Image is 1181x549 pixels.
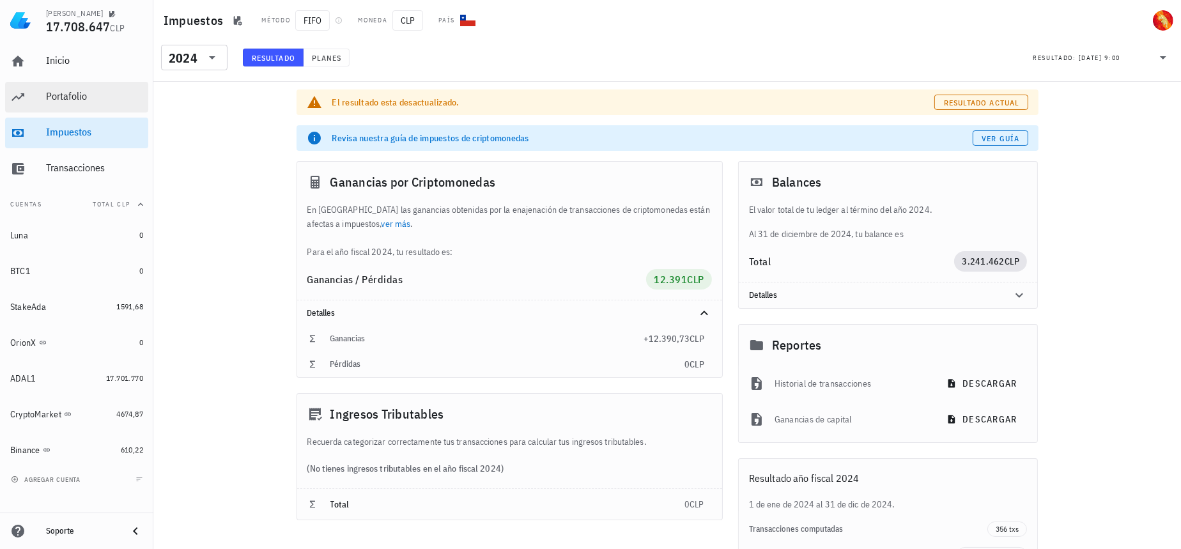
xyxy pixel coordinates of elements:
[939,408,1027,431] button: descargar
[161,45,228,70] div: 2024
[438,15,455,26] div: País
[739,203,1038,241] div: Al 31 de diciembre de 2024, tu balance es
[1079,52,1120,65] div: [DATE] 9:00
[46,162,143,174] div: Transacciones
[949,378,1017,389] span: descargar
[739,459,1038,497] div: Resultado año fiscal 2024
[949,414,1017,425] span: descargar
[687,273,704,286] span: CLP
[10,337,36,348] div: OrionX
[46,126,143,138] div: Impuestos
[775,369,929,398] div: Historial de transacciones
[295,10,330,31] span: FIFO
[690,333,704,344] span: CLP
[46,18,111,35] span: 17.708.647
[116,409,143,419] span: 4674,87
[46,8,103,19] div: [PERSON_NAME]
[460,13,475,28] div: CL-icon
[297,300,722,326] div: Detalles
[5,220,148,251] a: Luna 0
[943,98,1019,107] span: Resultado actual
[1153,10,1173,31] div: avatar
[139,266,143,275] span: 0
[261,15,290,26] div: Método
[962,256,1004,267] span: 3.241.462
[739,282,1038,308] div: Detalles
[1025,45,1178,70] div: Resultado:[DATE] 9:00
[121,445,143,454] span: 610,22
[934,95,1028,110] button: Resultado actual
[5,46,148,77] a: Inicio
[5,399,148,429] a: CryptoMarket 4674,87
[46,526,118,536] div: Soporte
[684,359,690,370] span: 0
[749,203,1028,217] p: El valor total de tu ledger al término del año 2024.
[10,445,40,456] div: Binance
[973,130,1028,146] a: Ver guía
[106,373,143,383] span: 17.701.770
[307,273,403,286] span: Ganancias / Pérdidas
[690,499,704,510] span: CLP
[939,372,1027,395] button: descargar
[5,435,148,465] a: Binance 610,22
[5,118,148,148] a: Impuestos
[164,10,228,31] h1: Impuestos
[46,54,143,66] div: Inicio
[10,302,46,313] div: StakeAda
[5,153,148,184] a: Transacciones
[5,363,148,394] a: ADAL1 17.701.770
[8,473,86,486] button: agregar cuenta
[749,290,997,300] div: Detalles
[10,10,31,31] img: LedgiFi
[1005,256,1020,267] span: CLP
[749,524,988,534] div: Transacciones computadas
[684,499,690,510] span: 0
[304,49,350,66] button: Planes
[739,162,1038,203] div: Balances
[382,218,411,229] a: ver más
[5,256,148,286] a: BTC1 0
[739,325,1038,366] div: Reportes
[5,291,148,322] a: StakeAda 1591,68
[330,499,350,510] span: Total
[297,162,722,203] div: Ganancias por Criptomonedas
[169,52,197,65] div: 2024
[111,22,125,34] span: CLP
[358,15,387,26] div: Moneda
[775,405,929,433] div: Ganancias de capital
[981,134,1019,143] span: Ver guía
[690,359,704,370] span: CLP
[46,90,143,102] div: Portafolio
[392,10,423,31] span: CLP
[5,327,148,358] a: OrionX 0
[1033,49,1079,66] div: Resultado:
[332,96,935,109] div: El resultado esta desactualizado.
[297,203,722,259] div: En [GEOGRAPHIC_DATA] las ganancias obtenidas por la enajenación de transacciones de criptomonedas...
[251,53,295,63] span: Resultado
[139,337,143,347] span: 0
[5,82,148,112] a: Portafolio
[243,49,304,66] button: Resultado
[297,394,722,435] div: Ingresos Tributables
[116,302,143,311] span: 1591,68
[332,132,973,144] div: Revisa nuestra guía de impuestos de criptomonedas
[330,359,684,369] div: Pérdidas
[330,334,644,344] div: Ganancias
[297,449,722,488] div: (No tienes ingresos tributables en el año fiscal 2024)
[10,409,61,420] div: CryptoMarket
[5,189,148,220] button: CuentasTotal CLP
[93,200,130,208] span: Total CLP
[749,256,955,267] div: Total
[311,53,342,63] span: Planes
[10,230,28,241] div: Luna
[10,373,36,384] div: ADAL1
[307,308,681,318] div: Detalles
[139,230,143,240] span: 0
[297,435,722,449] div: Recuerda categorizar correctamente tus transacciones para calcular tus ingresos tributables.
[13,476,81,484] span: agregar cuenta
[996,522,1019,536] span: 356 txs
[10,266,31,277] div: BTC1
[739,497,1038,511] div: 1 de ene de 2024 al 31 de dic de 2024.
[654,273,687,286] span: 12.391
[644,333,690,344] span: +12.390,73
